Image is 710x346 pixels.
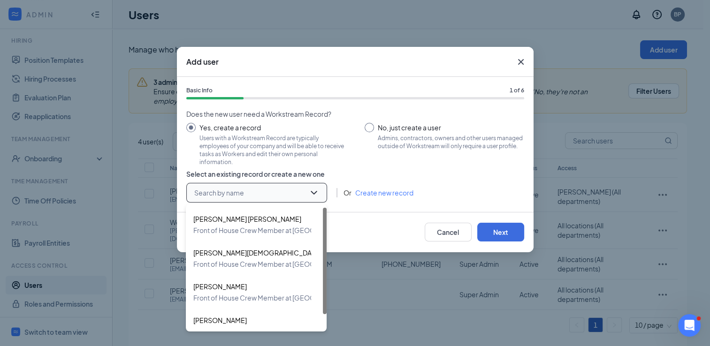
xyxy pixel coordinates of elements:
button: Close [508,47,534,77]
h3: Add user [186,57,219,67]
span: [PERSON_NAME] [193,281,361,292]
span: 1 of 6 [510,86,524,95]
span: Or [344,188,351,198]
svg: Cross [515,56,527,68]
span: Front of House Crew Member at [GEOGRAPHIC_DATA] [193,258,361,270]
a: Create new record [355,188,413,198]
span: Back of House Crew Member at [GEOGRAPHIC_DATA] [193,326,360,337]
span: Front of House Crew Member at [GEOGRAPHIC_DATA] [193,292,361,303]
span: Select an existing record or create a new one [186,169,524,179]
span: Front of House Crew Member at [GEOGRAPHIC_DATA] [193,225,361,236]
div: Arran Christian Allen [186,241,327,275]
span: [PERSON_NAME][DEMOGRAPHIC_DATA] [193,247,361,258]
div: Charlee Ruth Abbott [186,208,327,241]
button: Cancel [425,223,472,241]
div: Alyson Anderson [186,275,327,309]
div: Adrianna K Barnard [186,309,327,343]
span: [PERSON_NAME] [193,315,360,326]
button: Next [477,223,524,241]
span: [PERSON_NAME] [PERSON_NAME] [193,213,361,225]
span: Basic Info [186,86,213,95]
span: Does the new user need a Workstream Record? [186,109,524,119]
iframe: Intercom live chat [678,314,701,337]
